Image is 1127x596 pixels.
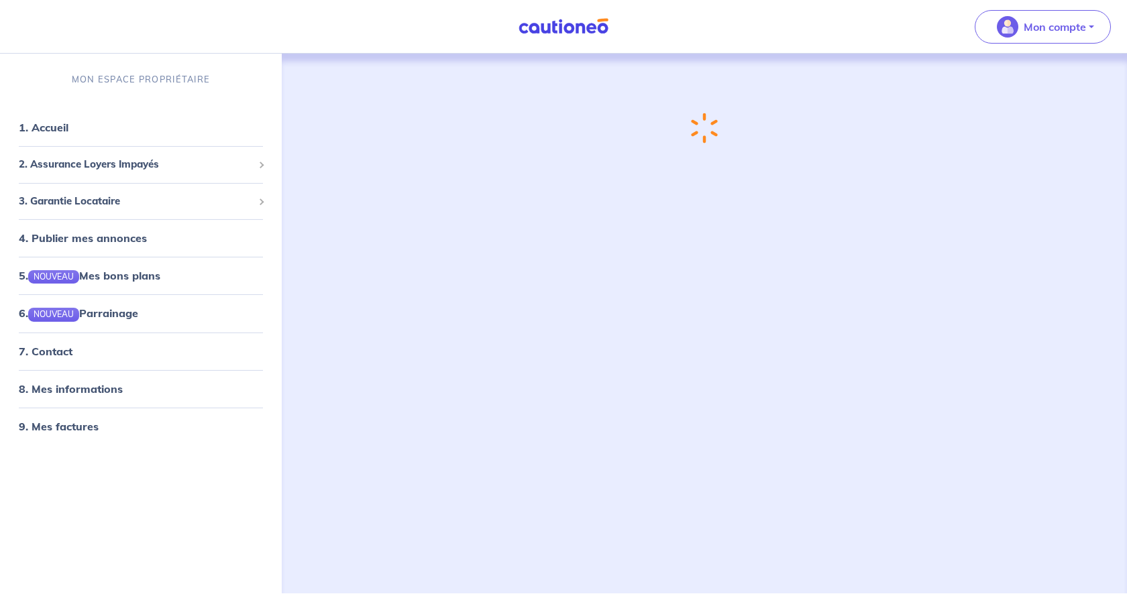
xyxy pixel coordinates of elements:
img: illu_account_valid_menu.svg [997,16,1018,38]
button: illu_account_valid_menu.svgMon compte [975,10,1111,44]
img: loading-spinner [691,113,718,143]
div: 7. Contact [5,337,276,364]
a: 8. Mes informations [19,381,123,395]
div: 2. Assurance Loyers Impayés [5,152,276,178]
a: 5.NOUVEAUMes bons plans [19,269,160,282]
div: 8. Mes informations [5,375,276,402]
div: 6.NOUVEAUParrainage [5,300,276,326]
img: Cautioneo [513,18,614,35]
a: 7. Contact [19,344,72,357]
a: 6.NOUVEAUParrainage [19,306,138,320]
div: 3. Garantie Locataire [5,188,276,215]
a: 1. Accueil [19,121,68,134]
a: 9. Mes factures [19,419,99,432]
div: 9. Mes factures [5,412,276,439]
span: 2. Assurance Loyers Impayés [19,157,253,172]
span: 3. Garantie Locataire [19,194,253,209]
p: Mon compte [1024,19,1086,35]
div: 5.NOUVEAUMes bons plans [5,262,276,289]
a: 4. Publier mes annonces [19,231,147,245]
div: 4. Publier mes annonces [5,225,276,251]
div: 1. Accueil [5,114,276,141]
p: MON ESPACE PROPRIÉTAIRE [72,73,210,86]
